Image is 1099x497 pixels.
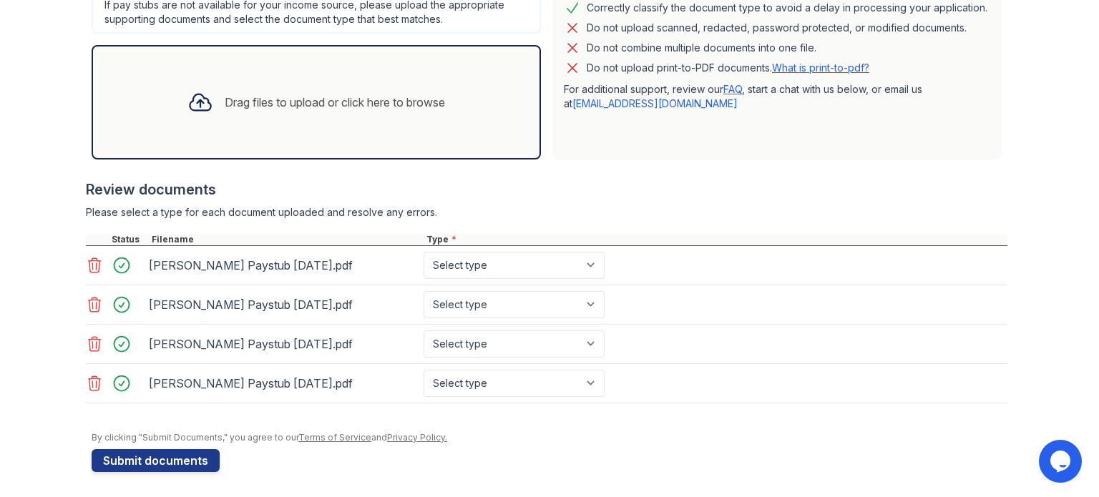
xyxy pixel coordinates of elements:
[225,94,445,111] div: Drag files to upload or click here to browse
[149,234,424,245] div: Filename
[723,83,742,95] a: FAQ
[92,432,1007,443] div: By clicking "Submit Documents," you agree to our and
[564,82,990,111] p: For additional support, review our , start a chat with us below, or email us at
[109,234,149,245] div: Status
[387,432,447,443] a: Privacy Policy.
[149,293,418,316] div: [PERSON_NAME] Paystub [DATE].pdf
[1039,440,1085,483] iframe: chat widget
[298,432,371,443] a: Terms of Service
[149,333,418,355] div: [PERSON_NAME] Paystub [DATE].pdf
[587,61,869,75] p: Do not upload print-to-PDF documents.
[572,97,738,109] a: [EMAIL_ADDRESS][DOMAIN_NAME]
[149,372,418,395] div: [PERSON_NAME] Paystub [DATE].pdf
[149,254,418,277] div: [PERSON_NAME] Paystub [DATE].pdf
[424,234,1007,245] div: Type
[772,61,869,74] a: What is print-to-pdf?
[86,179,1007,200] div: Review documents
[86,205,1007,220] div: Please select a type for each document uploaded and resolve any errors.
[587,19,967,36] div: Do not upload scanned, redacted, password protected, or modified documents.
[92,449,220,472] button: Submit documents
[587,39,816,56] div: Do not combine multiple documents into one file.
